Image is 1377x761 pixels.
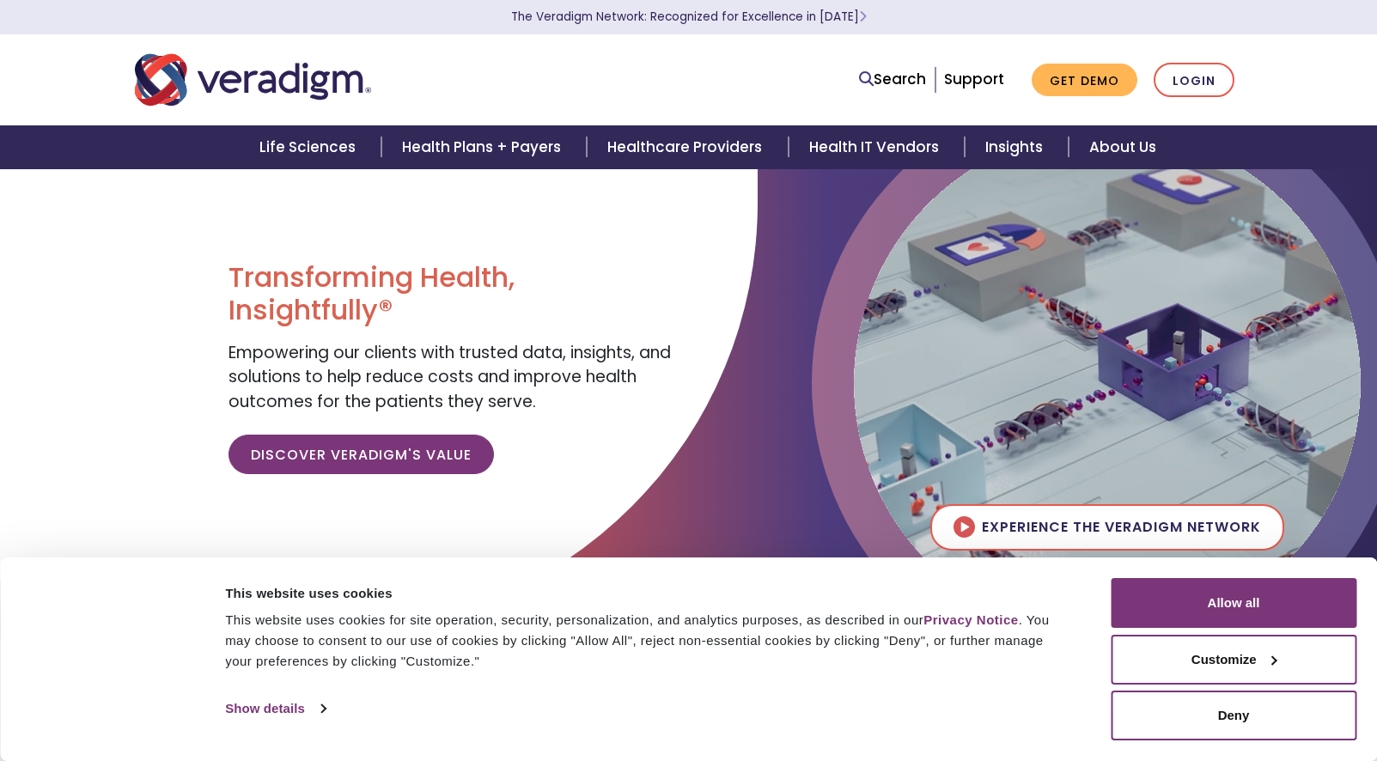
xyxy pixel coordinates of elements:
a: Search [859,68,926,91]
a: Health IT Vendors [789,125,965,169]
a: Show details [225,696,325,721]
button: Customize [1111,635,1356,685]
a: Healthcare Providers [587,125,788,169]
a: Support [944,69,1004,89]
span: Empowering our clients with trusted data, insights, and solutions to help reduce costs and improv... [228,341,671,413]
a: Login [1154,63,1234,98]
a: Life Sciences [239,125,381,169]
a: Get Demo [1032,64,1137,97]
div: This website uses cookies for site operation, security, personalization, and analytics purposes, ... [225,610,1072,672]
a: Discover Veradigm's Value [228,435,494,474]
h1: Transforming Health, Insightfully® [228,261,675,327]
a: Health Plans + Payers [381,125,587,169]
div: This website uses cookies [225,583,1072,604]
button: Allow all [1111,578,1356,628]
a: The Veradigm Network: Recognized for Excellence in [DATE]Learn More [511,9,867,25]
a: Privacy Notice [923,612,1018,627]
button: Deny [1111,691,1356,740]
a: About Us [1069,125,1177,169]
span: Learn More [859,9,867,25]
a: Insights [965,125,1069,169]
img: Veradigm logo [135,52,371,108]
